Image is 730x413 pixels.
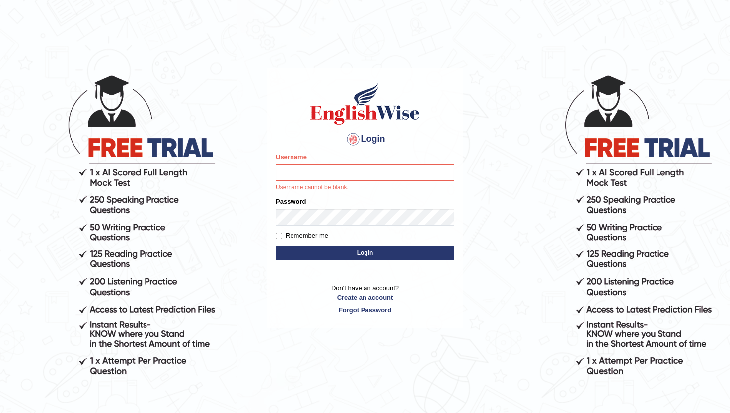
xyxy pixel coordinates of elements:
input: Remember me [276,233,282,239]
a: Create an account [276,293,454,302]
button: Login [276,246,454,260]
label: Username [276,152,307,162]
p: Username cannot be blank. [276,183,454,192]
h4: Login [276,131,454,147]
label: Remember me [276,231,328,241]
a: Forgot Password [276,305,454,315]
label: Password [276,197,306,206]
img: Logo of English Wise sign in for intelligent practice with AI [308,82,422,126]
p: Don't have an account? [276,283,454,314]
